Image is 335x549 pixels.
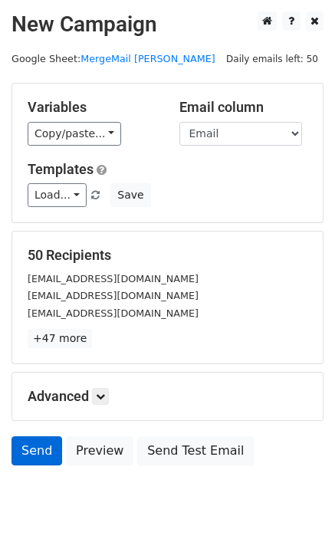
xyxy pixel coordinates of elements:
[28,183,87,207] a: Load...
[66,436,133,465] a: Preview
[11,12,324,38] h2: New Campaign
[28,273,199,284] small: [EMAIL_ADDRESS][DOMAIN_NAME]
[28,290,199,301] small: [EMAIL_ADDRESS][DOMAIN_NAME]
[110,183,150,207] button: Save
[221,51,324,67] span: Daily emails left: 50
[28,99,156,116] h5: Variables
[11,53,215,64] small: Google Sheet:
[80,53,215,64] a: MergeMail [PERSON_NAME]
[28,247,307,264] h5: 50 Recipients
[28,329,92,348] a: +47 more
[137,436,254,465] a: Send Test Email
[28,122,121,146] a: Copy/paste...
[258,475,335,549] iframe: Chat Widget
[11,436,62,465] a: Send
[179,99,308,116] h5: Email column
[28,388,307,405] h5: Advanced
[28,307,199,319] small: [EMAIL_ADDRESS][DOMAIN_NAME]
[221,53,324,64] a: Daily emails left: 50
[28,161,94,177] a: Templates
